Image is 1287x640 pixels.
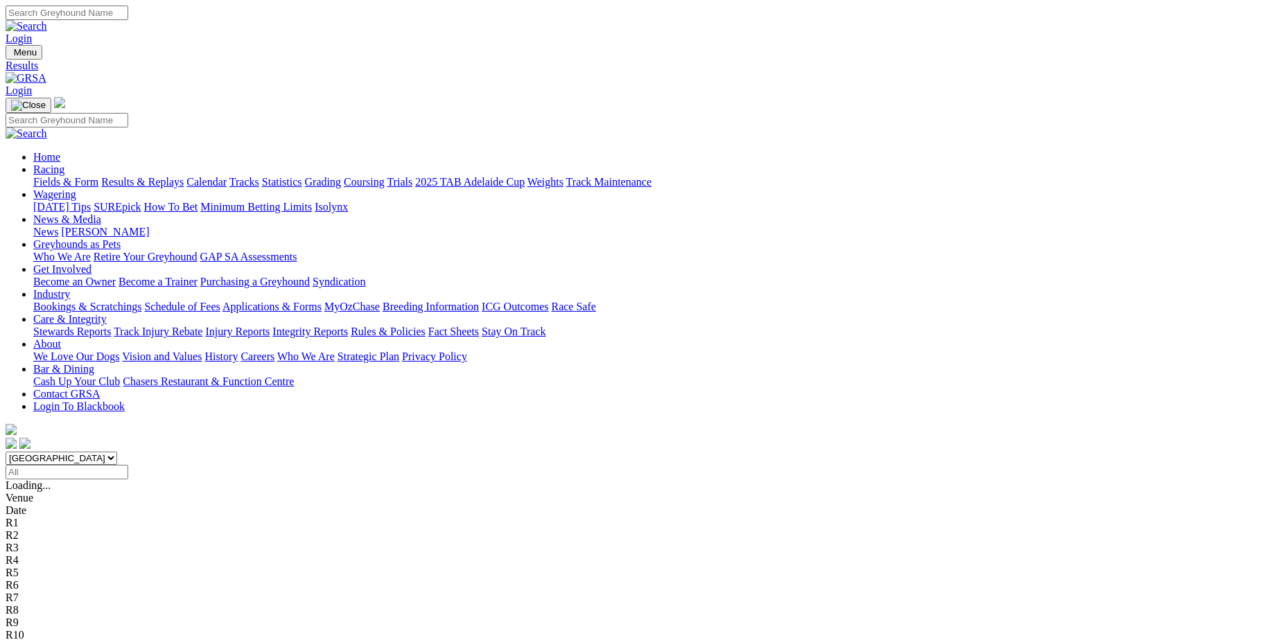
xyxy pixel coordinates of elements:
a: Privacy Policy [402,350,467,362]
input: Search [6,6,128,20]
div: Venue [6,492,1281,504]
a: Minimum Betting Limits [200,201,312,213]
div: Racing [33,176,1281,188]
a: Rules & Policies [351,326,426,337]
a: Results [6,60,1281,72]
a: Breeding Information [383,301,479,312]
a: Login [6,85,32,96]
a: We Love Our Dogs [33,350,119,362]
a: Strategic Plan [338,350,399,362]
img: GRSA [6,72,46,85]
img: Search [6,20,47,33]
a: Trials [387,176,412,188]
input: Select date [6,465,128,479]
a: Track Maintenance [566,176,651,188]
div: Care & Integrity [33,326,1281,338]
button: Toggle navigation [6,98,51,113]
a: Weights [527,176,563,188]
a: Stewards Reports [33,326,111,337]
a: Contact GRSA [33,388,100,400]
a: Cash Up Your Club [33,375,120,387]
div: R2 [6,529,1281,542]
a: Track Injury Rebate [114,326,202,337]
a: Industry [33,288,70,300]
a: Greyhounds as Pets [33,238,121,250]
a: Fields & Form [33,176,98,188]
button: Toggle navigation [6,45,42,60]
a: Home [33,151,60,163]
div: R5 [6,567,1281,579]
a: History [204,350,238,362]
a: Applications & Forms [222,301,322,312]
a: SUREpick [94,201,141,213]
a: 2025 TAB Adelaide Cup [415,176,525,188]
div: R9 [6,616,1281,629]
img: Close [11,100,46,111]
a: GAP SA Assessments [200,251,297,263]
div: R7 [6,592,1281,604]
a: Coursing [344,176,385,188]
a: ICG Outcomes [482,301,548,312]
a: Become an Owner [33,276,116,287]
div: Date [6,504,1281,517]
a: Race Safe [551,301,595,312]
a: Who We Are [277,350,335,362]
a: Chasers Restaurant & Function Centre [123,375,294,387]
div: Get Involved [33,276,1281,288]
a: Injury Reports [205,326,270,337]
a: [DATE] Tips [33,201,91,213]
a: Statistics [262,176,302,188]
a: Results & Replays [101,176,184,188]
img: Search [6,127,47,140]
div: Bar & Dining [33,375,1281,388]
a: Integrity Reports [272,326,348,337]
div: R4 [6,554,1281,567]
div: Wagering [33,201,1281,213]
a: News [33,226,58,238]
a: Stay On Track [482,326,545,337]
a: Isolynx [315,201,348,213]
img: logo-grsa-white.png [6,424,17,435]
a: Grading [305,176,341,188]
a: Purchasing a Greyhound [200,276,310,287]
div: Greyhounds as Pets [33,251,1281,263]
a: Get Involved [33,263,91,275]
a: [PERSON_NAME] [61,226,149,238]
div: R6 [6,579,1281,592]
a: Tracks [229,176,259,188]
a: Careers [240,350,274,362]
a: Login [6,33,32,44]
a: Login To Blackbook [33,400,125,412]
a: Vision and Values [122,350,202,362]
img: logo-grsa-white.png [54,97,65,108]
a: Schedule of Fees [144,301,220,312]
a: Retire Your Greyhound [94,251,198,263]
div: News & Media [33,226,1281,238]
a: Bar & Dining [33,363,94,375]
a: Calendar [186,176,227,188]
a: Wagering [33,188,76,200]
div: R8 [6,604,1281,616]
a: Racing [33,163,64,175]
a: Who We Are [33,251,91,263]
a: Become a Trainer [119,276,198,287]
img: facebook.svg [6,438,17,449]
div: R1 [6,517,1281,529]
a: Care & Integrity [33,313,107,325]
a: News & Media [33,213,101,225]
span: Loading... [6,479,51,491]
a: Bookings & Scratchings [33,301,141,312]
img: twitter.svg [19,438,30,449]
a: Syndication [313,276,365,287]
div: About [33,350,1281,363]
a: MyOzChase [324,301,380,312]
div: Industry [33,301,1281,313]
span: Menu [14,47,37,57]
a: About [33,338,61,350]
div: R3 [6,542,1281,554]
input: Search [6,113,128,127]
a: Fact Sheets [428,326,479,337]
a: How To Bet [144,201,198,213]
